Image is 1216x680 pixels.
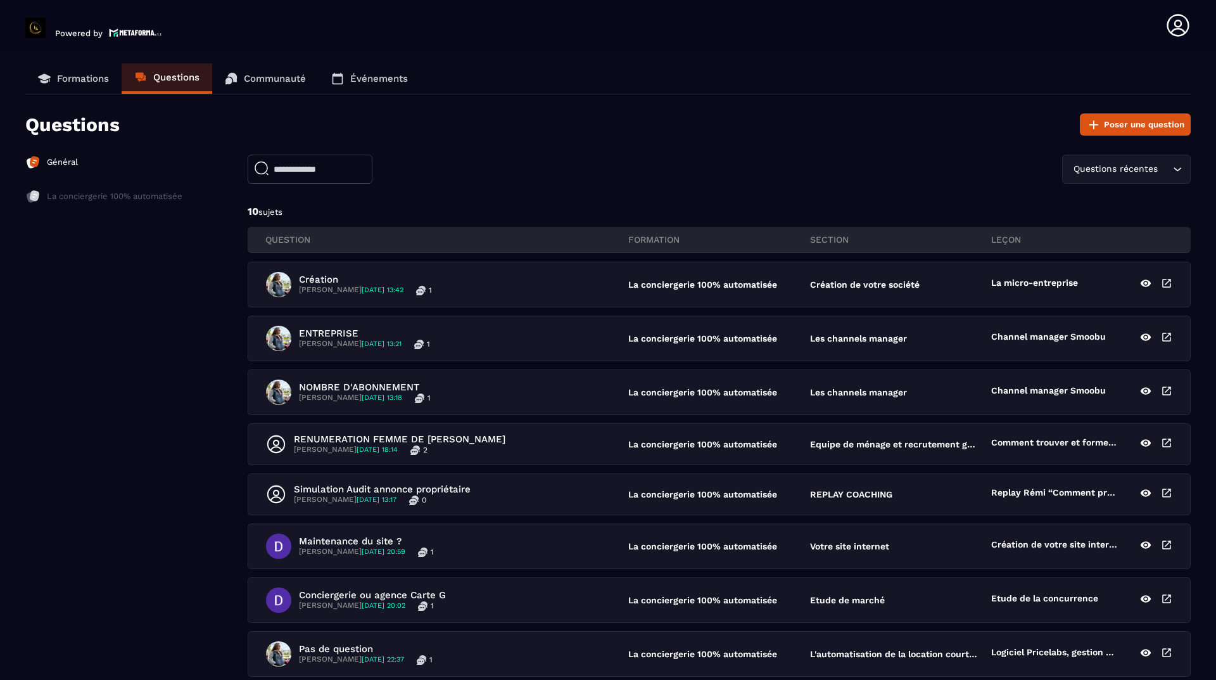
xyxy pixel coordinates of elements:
p: Pas de question [299,643,433,655]
p: RENUMERATION FEMME DE [PERSON_NAME] [294,433,505,445]
p: Etude de marché [810,595,885,605]
p: Maintenance du site ? [299,536,434,547]
input: Search for option [1160,162,1170,176]
p: leçon [991,234,1173,245]
p: Conciergerie ou agence Carte G [299,589,446,601]
p: Channel manager Smoobu [991,385,1106,399]
img: formation-icon-active.2ea72e5a.svg [25,155,41,170]
span: [DATE] 13:17 [357,496,396,504]
p: La conciergerie 100% automatisée [628,333,797,343]
span: [DATE] 13:42 [362,286,403,294]
p: [PERSON_NAME] [299,547,405,557]
p: [PERSON_NAME] [299,393,402,403]
p: 1 [427,339,430,349]
p: L'automatisation de la location courte durée [810,649,978,659]
span: [DATE] 18:14 [357,446,398,454]
p: Votre site internet [810,541,889,551]
img: formation-icon-inac.db86bb20.svg [25,189,41,204]
p: [PERSON_NAME] [299,601,405,611]
p: 1 [431,547,434,557]
p: Questions [153,72,199,83]
img: logo-branding [25,18,46,38]
p: 1 [431,601,434,611]
p: Création de votre site internet [991,539,1118,553]
p: FORMATION [628,234,810,245]
p: QUESTION [265,234,628,245]
p: 1 [429,285,432,295]
p: Formations [57,73,109,84]
p: La micro-entreprise [991,278,1078,292]
p: Communauté [244,73,306,84]
p: Powered by [55,29,103,38]
p: [PERSON_NAME] [299,655,404,665]
p: Création [299,274,432,285]
div: Search for option [1062,155,1191,184]
p: Création de votre société [810,279,920,290]
p: Les channels manager [810,333,907,343]
p: La conciergerie 100% automatisée [628,439,797,449]
span: [DATE] 20:02 [362,601,405,610]
p: [PERSON_NAME] [294,495,396,505]
a: Événements [319,63,421,94]
p: section [810,234,992,245]
p: Replay Rémi “Comment préparer l’été et signer des clients ?” [991,487,1118,501]
a: Communauté [212,63,319,94]
img: logo [109,27,162,38]
p: ENTREPRISE [299,328,430,339]
p: REPLAY COACHING [810,489,892,499]
button: Poser une question [1080,113,1191,136]
p: 2 [423,445,427,455]
p: [PERSON_NAME] [299,339,402,349]
span: [DATE] 13:21 [362,340,402,348]
p: Logiciel Pricelabs, gestion des prix [991,647,1118,661]
span: Questions récentes [1070,162,1160,176]
p: La conciergerie 100% automatisée [47,191,182,202]
p: La conciergerie 100% automatisée [628,489,797,499]
p: Événements [350,73,408,84]
span: sujets [258,207,282,217]
p: Etude de la concurrence [991,593,1098,607]
p: La conciergerie 100% automatisée [628,279,797,290]
p: Channel manager Smoobu [991,331,1106,345]
p: 0 [422,495,426,505]
p: 1 [429,655,433,665]
span: [DATE] 20:59 [362,548,405,556]
p: Questions [25,113,120,136]
p: NOMBRE D'ABONNEMENT [299,382,431,393]
p: [PERSON_NAME] [299,285,403,295]
p: Général [47,157,78,168]
span: [DATE] 13:18 [362,394,402,402]
p: Comment trouver et former un gestionnaire pour vos logements [991,437,1118,451]
p: La conciergerie 100% automatisée [628,649,797,659]
a: Formations [25,63,122,94]
p: [PERSON_NAME] [294,445,398,455]
p: Les channels manager [810,387,907,397]
p: La conciergerie 100% automatisée [628,387,797,397]
p: La conciergerie 100% automatisée [628,595,797,605]
p: 1 [427,393,431,403]
span: [DATE] 22:37 [362,655,404,664]
p: 10 [248,205,1191,219]
p: Simulation Audit annonce propriétaire [294,484,471,495]
p: La conciergerie 100% automatisée [628,541,797,551]
a: Questions [122,63,212,94]
p: Equipe de ménage et recrutement gestionnaire [810,439,978,449]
